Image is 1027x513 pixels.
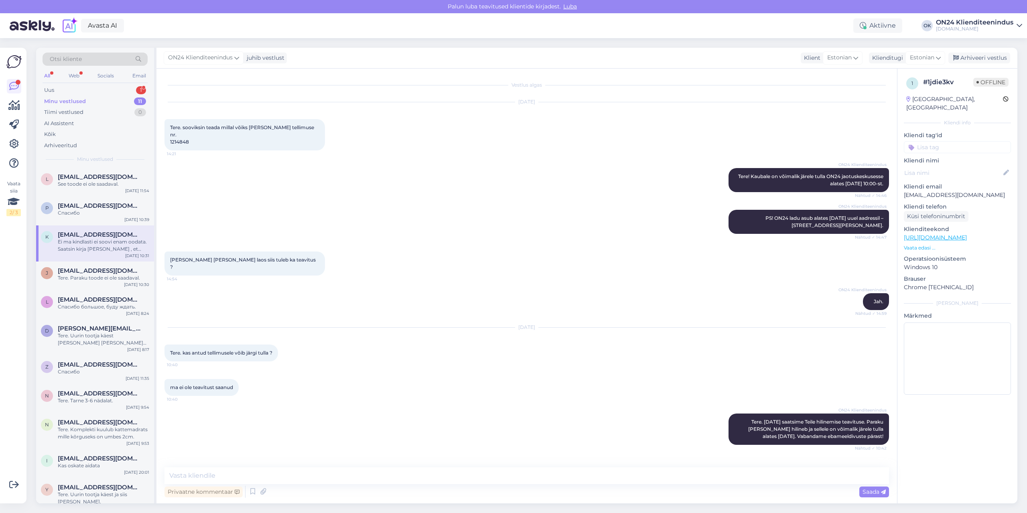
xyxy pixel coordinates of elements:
[167,151,197,157] span: 14:21
[167,396,197,402] span: 10:40
[973,78,1009,87] span: Offline
[58,491,149,505] div: Tere. Uurin tootja käest ja siis [PERSON_NAME].
[58,332,149,347] div: Tere. Uurin tootja käest [PERSON_NAME] [PERSON_NAME] saabub vastus.
[58,267,141,274] span: julenka2001@mail.ru
[855,234,887,240] span: Nähtud ✓ 14:47
[869,54,903,62] div: Klienditugi
[910,53,934,62] span: Estonian
[46,176,49,182] span: l
[44,97,86,105] div: Minu vestlused
[936,19,1022,32] a: ON24 Klienditeenindus[DOMAIN_NAME]
[904,182,1011,191] p: Kliendi email
[45,328,49,334] span: d
[904,275,1011,283] p: Brauser
[44,130,56,138] div: Kõik
[904,300,1011,307] div: [PERSON_NAME]
[164,324,889,331] div: [DATE]
[904,244,1011,251] p: Vaata edasi ...
[904,211,968,222] div: Küsi telefoninumbrit
[58,368,149,375] div: Спасибо
[45,487,49,493] span: y
[58,484,141,491] span: yanic6@gmail.com
[904,168,1002,177] input: Lisa nimi
[131,71,148,81] div: Email
[58,238,149,253] div: Ei ma kindlasti ei soovi enam oodata. Saatsin kirja [PERSON_NAME] , et soovin loobuda. Ma ju ei s...
[904,131,1011,140] p: Kliendi tag'id
[43,71,52,81] div: All
[561,3,579,10] span: Luba
[170,124,315,145] span: Tere. sooviksin teada millal võiks [PERSON_NAME] tellimuse nr. 1214848
[58,426,149,440] div: Tere. Komplekti kuulub kattemadrats mille kõrguseks on umbes 2cm.
[904,203,1011,211] p: Kliendi telefon
[136,86,146,94] div: 1
[874,298,883,304] span: Jah.
[126,440,149,446] div: [DATE] 9:53
[58,231,141,238] span: kahest22@hotmail.com
[904,263,1011,272] p: Windows 10
[164,487,243,497] div: Privaatne kommentaar
[58,419,141,426] span: Nelsonmarvis7@gmail.com
[923,77,973,87] div: # 1jdie3kv
[45,393,49,399] span: N
[45,364,49,370] span: z
[58,274,149,282] div: Tere. Paraku toode ei ole saadaval.
[45,422,49,428] span: N
[936,19,1013,26] div: ON24 Klienditeenindus
[904,156,1011,165] p: Kliendi nimi
[58,209,149,217] div: Спасибо
[748,419,885,439] span: Tere. [DATE] saatsime Teile hilinemise teavituse. Paraku [PERSON_NAME] hilineb ja sellele on võim...
[124,282,149,288] div: [DATE] 10:30
[58,180,149,188] div: See toode ei ole saadaval.
[904,312,1011,320] p: Märkmed
[77,156,113,163] span: Minu vestlused
[765,215,885,228] span: PS! ON24 ladu asub alates [DATE] uuel aadressil – [STREET_ADDRESS][PERSON_NAME].
[58,173,141,180] span: liza.kukka@gmail.com
[44,120,74,128] div: AI Assistent
[853,18,902,33] div: Aktiivne
[124,217,149,223] div: [DATE] 10:39
[6,54,22,69] img: Askly Logo
[46,270,48,276] span: j
[167,276,197,282] span: 14:54
[67,71,81,81] div: Web
[244,54,284,62] div: juhib vestlust
[863,488,886,495] span: Saada
[58,325,141,332] span: d.e.n.antonov@outlook.com
[134,97,146,105] div: 11
[164,81,889,89] div: Vestlus algas
[124,469,149,475] div: [DATE] 20:01
[127,347,149,353] div: [DATE] 8:17
[45,234,49,240] span: k
[911,80,913,86] span: 1
[904,119,1011,126] div: Kliendi info
[58,303,149,310] div: Спасибо большое, буду ждать.
[46,299,49,305] span: L
[58,462,149,469] div: Kas oskate aidata
[827,53,852,62] span: Estonian
[125,188,149,194] div: [DATE] 11:54
[6,209,21,216] div: 2 / 3
[170,257,317,270] span: [PERSON_NAME] [PERSON_NAME] laos siis tuleb ka teavitus ?
[58,397,149,404] div: Tere. Tarne 3-6 nädalat.
[904,141,1011,153] input: Lisa tag
[61,17,78,34] img: explore-ai
[904,283,1011,292] p: Chrome [TECHNICAL_ID]
[170,384,233,390] span: ma ei ole teavitust saanud
[44,142,77,150] div: Arhiveeritud
[58,455,141,462] span: iirialeste645@gmail.com
[164,98,889,105] div: [DATE]
[855,193,887,199] span: Nähtud ✓ 14:46
[58,390,141,397] span: Natalia90664@gmail.com
[44,108,83,116] div: Tiimi vestlused
[921,20,933,31] div: OK
[838,287,887,293] span: ON24 Klienditeenindus
[81,19,124,32] a: Avasta AI
[904,234,967,241] a: [URL][DOMAIN_NAME]
[904,225,1011,233] p: Klienditeekond
[936,26,1013,32] div: [DOMAIN_NAME]
[168,53,233,62] span: ON24 Klienditeenindus
[904,255,1011,263] p: Operatsioonisüsteem
[134,108,146,116] div: 0
[44,86,54,94] div: Uus
[125,253,149,259] div: [DATE] 10:31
